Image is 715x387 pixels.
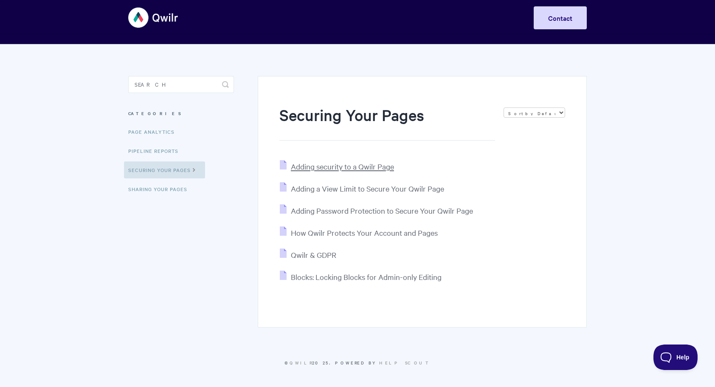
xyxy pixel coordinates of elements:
[291,206,473,215] span: Adding Password Protection to Secure Your Qwilr Page
[279,104,495,141] h1: Securing Your Pages
[653,345,698,370] iframe: Toggle Customer Support
[280,161,394,171] a: Adding security to a Qwilr Page
[291,228,438,237] span: How Qwilr Protects Your Account and Pages
[280,250,336,260] a: Qwilr & GDPR
[128,359,587,367] p: © 2025.
[379,359,431,366] a: Help Scout
[128,123,181,140] a: Page Analytics
[128,106,234,121] h3: Categories
[124,161,205,178] a: Securing Your Pages
[280,272,442,282] a: Blocks: Locking Blocks for Admin-only Editing
[504,107,565,118] select: Page reloads on selection
[335,359,431,366] span: Powered by
[128,181,194,198] a: Sharing Your Pages
[291,272,442,282] span: Blocks: Locking Blocks for Admin-only Editing
[128,142,185,159] a: Pipeline reports
[290,359,312,366] a: Qwilr
[291,184,444,193] span: Adding a View Limit to Secure Your Qwilr Page
[280,228,438,237] a: How Qwilr Protects Your Account and Pages
[128,2,179,34] img: Qwilr Help Center
[291,161,394,171] span: Adding security to a Qwilr Page
[280,184,444,193] a: Adding a View Limit to Secure Your Qwilr Page
[280,206,473,215] a: Adding Password Protection to Secure Your Qwilr Page
[291,250,336,260] span: Qwilr & GDPR
[128,76,234,93] input: Search
[534,6,587,29] a: Contact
